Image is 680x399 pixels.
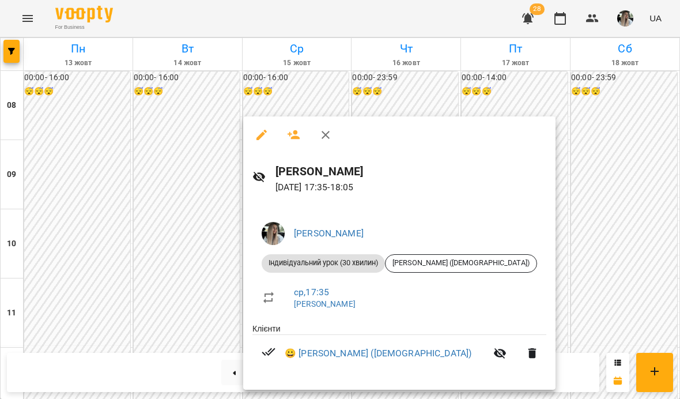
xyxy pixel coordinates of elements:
[252,323,546,377] ul: Клієнти
[262,222,285,245] img: 62777e0a3710a3fc6955d12000d5c6b1.jpeg
[294,228,364,239] a: [PERSON_NAME]
[294,287,329,298] a: ср , 17:35
[285,347,471,360] a: 😀 [PERSON_NAME] ([DEMOGRAPHIC_DATA])
[275,180,546,194] p: [DATE] 17:35 - 18:05
[386,258,537,268] span: [PERSON_NAME] ([DEMOGRAPHIC_DATA])
[275,163,546,180] h6: [PERSON_NAME]
[262,258,385,268] span: Індивідуальний урок (30 хвилин)
[385,254,537,273] div: [PERSON_NAME] ([DEMOGRAPHIC_DATA])
[262,345,275,359] svg: Візит сплачено
[294,299,356,308] a: [PERSON_NAME]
